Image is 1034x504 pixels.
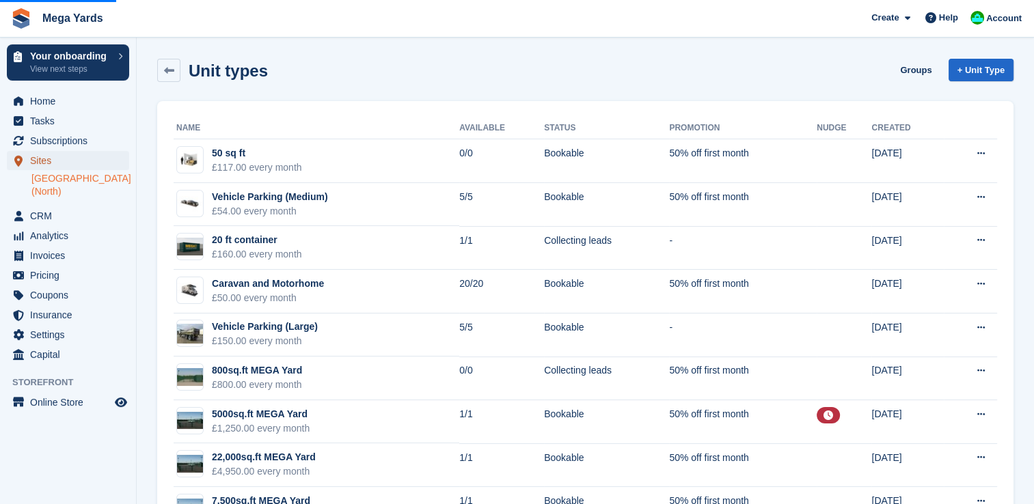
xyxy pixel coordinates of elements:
span: Account [986,12,1022,25]
h2: Unit types [189,61,268,80]
div: 22,000sq.ft MEGA Yard [212,450,316,464]
span: Help [939,11,958,25]
a: Your onboarding View next steps [7,44,129,81]
div: £1,250.00 every month [212,421,310,436]
td: Collecting leads [544,226,669,270]
td: [DATE] [871,139,944,183]
td: - [669,313,817,357]
td: [DATE] [871,183,944,227]
a: menu [7,206,129,225]
td: 1/1 [459,443,544,487]
td: [DATE] [871,400,944,444]
div: 800sq.ft MEGA Yard [212,363,302,378]
td: [DATE] [871,270,944,313]
td: Bookable [544,139,669,183]
td: [DATE] [871,443,944,487]
td: 1/1 [459,400,544,444]
a: Preview store [113,394,129,410]
a: + Unit Type [949,59,1013,81]
td: Collecting leads [544,356,669,400]
td: [DATE] [871,356,944,400]
td: 50% off first month [669,400,817,444]
th: Created [871,117,944,139]
td: Bookable [544,183,669,227]
span: Invoices [30,246,112,265]
td: 5/5 [459,183,544,227]
td: Bookable [544,400,669,444]
div: Vehicle Parking (Medium) [212,190,328,204]
span: Capital [30,345,112,364]
span: Sites [30,151,112,170]
span: Tasks [30,111,112,130]
span: CRM [30,206,112,225]
div: £4,950.00 every month [212,464,316,479]
td: 50% off first month [669,183,817,227]
div: Vehicle Parking (Large) [212,320,318,334]
a: menu [7,111,129,130]
td: 50% off first month [669,356,817,400]
div: £50.00 every month [212,291,324,305]
img: 2%20Cars%20Lot%20-%20Without%20dimensions.jpg [177,196,203,211]
span: Online Store [30,393,112,412]
img: Small%20Yard.jpg [177,368,203,386]
img: Commercial%20Storage%20Yard%20under%20Clear%20Sky.jpeg [177,455,203,473]
img: Green%20Shipping%20Container%20with%20Bold%20Branding.png [177,238,203,255]
td: Bookable [544,443,669,487]
th: Available [459,117,544,139]
div: £54.00 every month [212,204,328,219]
p: Your onboarding [30,51,111,61]
a: [GEOGRAPHIC_DATA] (North) [31,172,129,198]
div: £800.00 every month [212,378,302,392]
a: menu [7,131,129,150]
div: 20 ft container [212,233,302,247]
td: [DATE] [871,313,944,357]
img: Commercial%20Storage%20Yard%20under%20Clear%20Sky.jpeg [177,412,203,430]
a: Mega Yards [37,7,109,29]
a: menu [7,246,129,265]
th: Promotion [669,117,817,139]
img: 50.jpg [177,150,203,170]
a: menu [7,305,129,324]
a: menu [7,92,129,111]
td: Bookable [544,313,669,357]
img: stora-icon-8386f47178a22dfd0bd8f6a31ec36ba5ce8667c1dd55bd0f319d3a0aa187defe.svg [11,8,31,29]
a: menu [7,266,129,285]
span: Storefront [12,376,136,389]
span: Subscriptions [30,131,112,150]
a: Groups [895,59,937,81]
div: £150.00 every month [212,334,318,348]
td: 1/1 [459,226,544,270]
span: Pricing [30,266,112,285]
img: Campervan.jpg [177,283,203,298]
td: 5/5 [459,313,544,357]
td: 0/0 [459,356,544,400]
a: menu [7,325,129,344]
div: 50 sq ft [212,146,302,160]
span: Coupons [30,285,112,305]
td: 50% off first month [669,139,817,183]
td: [DATE] [871,226,944,270]
td: - [669,226,817,270]
div: £160.00 every month [212,247,302,262]
div: £117.00 every month [212,160,302,175]
a: menu [7,393,129,412]
span: Insurance [30,305,112,324]
td: 50% off first month [669,270,817,313]
td: 0/0 [459,139,544,183]
a: menu [7,345,129,364]
span: Analytics [30,226,112,245]
td: 20/20 [459,270,544,313]
span: Home [30,92,112,111]
span: Create [871,11,899,25]
td: 50% off first month [669,443,817,487]
img: Ben Ainscough [970,11,984,25]
a: menu [7,151,129,170]
a: menu [7,285,129,305]
th: Status [544,117,669,139]
th: Name [174,117,459,139]
td: Bookable [544,270,669,313]
a: menu [7,226,129,245]
th: Nudge [817,117,871,139]
span: Settings [30,325,112,344]
div: Caravan and Motorhome [212,277,324,291]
